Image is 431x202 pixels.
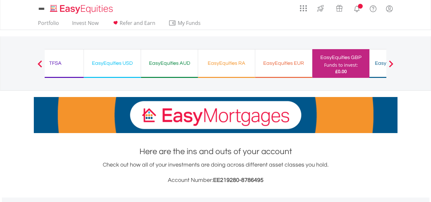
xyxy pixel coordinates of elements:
[315,3,326,13] img: thrive-v2.svg
[120,19,155,26] span: Refer and Earn
[145,59,194,68] div: EasyEquities AUD
[296,2,311,12] a: AppsGrid
[330,2,349,13] a: Vouchers
[35,20,62,30] a: Portfolio
[34,97,398,133] img: EasyMortage Promotion Banner
[300,5,307,12] img: grid-menu-icon.svg
[202,59,251,68] div: EasyEquities RA
[168,19,210,27] span: My Funds
[33,64,46,70] button: Previous
[49,4,115,14] img: EasyEquities_Logo.png
[88,59,137,68] div: EasyEquities USD
[334,3,345,13] img: vouchers-v2.svg
[381,2,398,16] a: My Profile
[349,2,365,14] a: Notifications
[335,68,347,74] span: £0.00
[34,146,398,157] h1: Here are the ins and outs of your account
[213,177,264,183] span: EE219280-8786495
[316,53,366,62] div: EasyEquities GBP
[385,64,398,70] button: Next
[259,59,308,68] div: EasyEquities EUR
[109,20,158,30] a: Refer and Earn
[31,59,80,68] div: TFSA
[373,59,422,68] div: EasyProperties ZAR
[324,62,358,68] div: Funds to invest:
[70,20,101,30] a: Invest Now
[34,176,398,185] h3: Account Number:
[365,2,381,14] a: FAQ's and Support
[48,2,115,14] a: Home page
[34,161,398,185] div: Check out how all of your investments are doing across different asset classes you hold.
